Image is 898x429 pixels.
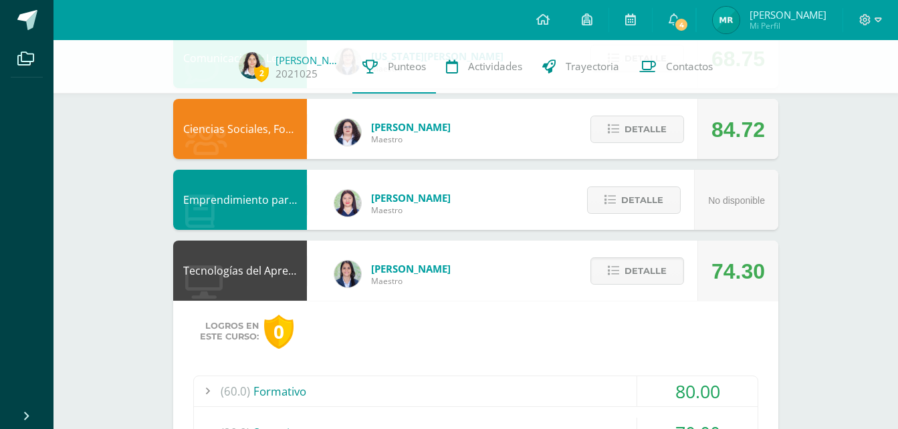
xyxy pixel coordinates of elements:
span: Mi Perfil [750,20,826,31]
div: 74.30 [711,241,765,301]
div: 0 [264,315,294,349]
span: No disponible [708,195,765,206]
a: 2021025 [275,67,318,81]
span: [PERSON_NAME] [371,262,451,275]
span: [PERSON_NAME] [750,8,826,21]
span: Maestro [371,134,451,145]
a: Punteos [352,40,436,94]
button: Detalle [590,257,684,285]
a: Trayectoria [532,40,629,94]
span: Logros en este curso: [200,321,259,342]
span: Trayectoria [566,59,619,74]
span: Maestro [371,275,451,287]
img: 7f21f8a7948675de2302d89c6a7973df.png [713,7,740,33]
span: 2 [254,65,269,82]
span: [PERSON_NAME] [371,120,451,134]
span: 4 [674,17,689,32]
img: ba02aa29de7e60e5f6614f4096ff8928.png [334,119,361,146]
div: 80.00 [637,376,758,406]
span: Actividades [468,59,522,74]
a: [PERSON_NAME] [275,53,342,67]
div: Formativo [194,376,758,406]
div: 84.72 [711,100,765,160]
img: a452c7054714546f759a1a740f2e8572.png [334,190,361,217]
span: Detalle [621,188,663,212]
span: Punteos [388,59,426,74]
span: Detalle [625,259,667,283]
span: Detalle [625,117,667,142]
div: Ciencias Sociales, Formación Ciudadana e Interculturalidad [173,99,307,159]
div: Emprendimiento para la Productividad [173,170,307,230]
span: Contactos [666,59,713,74]
a: Contactos [629,40,723,94]
span: [PERSON_NAME] [371,191,451,204]
span: (60.0) [221,376,250,406]
button: Detalle [590,116,684,143]
button: Detalle [587,186,681,214]
img: 7489ccb779e23ff9f2c3e89c21f82ed0.png [334,261,361,287]
img: ddc408e8a8bbebdd8514dd80dfa1b19b.png [239,52,265,79]
a: Actividades [436,40,532,94]
span: Maestro [371,204,451,216]
div: Tecnologías del Aprendizaje y la Comunicación [173,241,307,301]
